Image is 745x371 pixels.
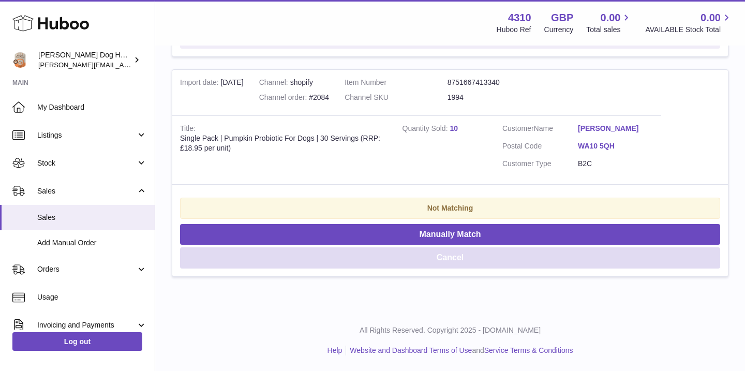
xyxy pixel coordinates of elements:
[259,78,329,87] div: shopify
[586,25,632,35] span: Total sales
[345,78,448,87] dt: Item Number
[544,25,574,35] div: Currency
[345,93,448,102] dt: Channel SKU
[427,204,473,212] strong: Not Matching
[38,61,207,69] span: [PERSON_NAME][EMAIL_ADDRESS][DOMAIN_NAME]
[484,346,573,354] a: Service Terms & Conditions
[601,11,621,25] span: 0.00
[37,292,147,302] span: Usage
[450,124,458,132] a: 10
[508,11,531,25] strong: 4310
[163,325,737,335] p: All Rights Reserved. Copyright 2025 - [DOMAIN_NAME]
[497,25,531,35] div: Huboo Ref
[327,346,342,354] a: Help
[37,158,136,168] span: Stock
[502,124,534,132] span: Customer
[37,130,136,140] span: Listings
[551,11,573,25] strong: GBP
[645,25,733,35] span: AVAILABLE Stock Total
[259,78,290,89] strong: Channel
[346,346,573,355] li: and
[180,133,387,153] div: Single Pack | Pumpkin Probiotic For Dogs | 30 Servings (RRP: £18.95 per unit)
[38,50,131,70] div: [PERSON_NAME] Dog House
[502,159,578,169] dt: Customer Type
[37,320,136,330] span: Invoicing and Payments
[578,159,653,169] dd: B2C
[37,238,147,248] span: Add Manual Order
[259,93,329,102] div: #2084
[448,93,550,102] dd: 1994
[578,124,653,133] a: [PERSON_NAME]
[701,11,721,25] span: 0.00
[37,186,136,196] span: Sales
[259,93,309,104] strong: Channel order
[586,11,632,35] a: 0.00 Total sales
[37,213,147,222] span: Sales
[180,124,196,135] strong: Title
[403,124,450,135] strong: Quantity Sold
[37,264,136,274] span: Orders
[12,52,28,68] img: toby@hackneydoghouse.com
[350,346,472,354] a: Website and Dashboard Terms of Use
[448,78,550,87] dd: 8751667413340
[180,78,221,89] strong: Import date
[502,124,578,136] dt: Name
[12,332,142,351] a: Log out
[180,247,720,269] button: Cancel
[37,102,147,112] span: My Dashboard
[180,224,720,245] button: Manually Match
[502,141,578,154] dt: Postal Code
[172,70,251,115] td: [DATE]
[645,11,733,35] a: 0.00 AVAILABLE Stock Total
[578,141,653,151] a: WA10 5QH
